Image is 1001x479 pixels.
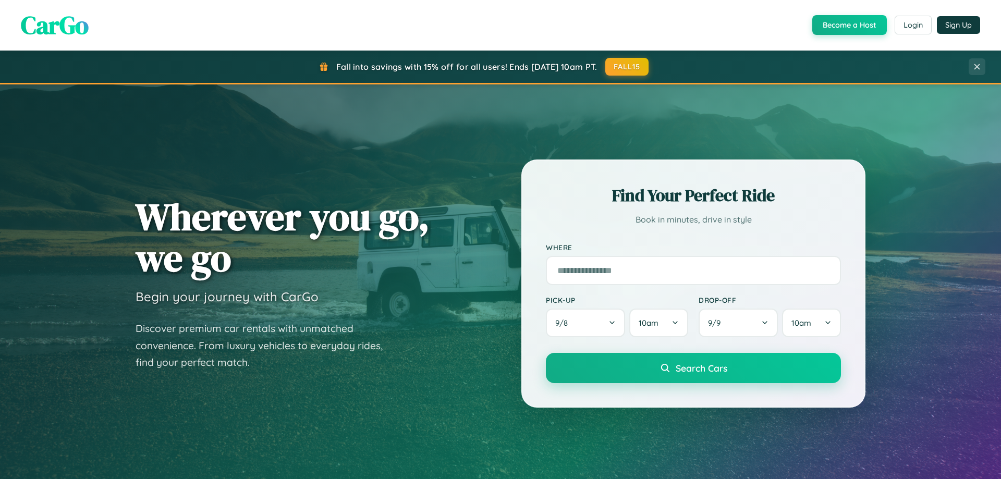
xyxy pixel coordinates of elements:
[708,318,726,328] span: 9 / 9
[639,318,658,328] span: 10am
[555,318,573,328] span: 9 / 8
[136,320,396,371] p: Discover premium car rentals with unmatched convenience. From luxury vehicles to everyday rides, ...
[812,15,887,35] button: Become a Host
[546,353,841,383] button: Search Cars
[937,16,980,34] button: Sign Up
[699,296,841,304] label: Drop-off
[791,318,811,328] span: 10am
[136,196,430,278] h1: Wherever you go, we go
[546,296,688,304] label: Pick-up
[629,309,688,337] button: 10am
[605,58,649,76] button: FALL15
[699,309,778,337] button: 9/9
[546,309,625,337] button: 9/8
[336,62,597,72] span: Fall into savings with 15% off for all users! Ends [DATE] 10am PT.
[895,16,932,34] button: Login
[21,8,89,42] span: CarGo
[782,309,841,337] button: 10am
[676,362,727,374] span: Search Cars
[546,243,841,252] label: Where
[136,289,319,304] h3: Begin your journey with CarGo
[546,212,841,227] p: Book in minutes, drive in style
[546,184,841,207] h2: Find Your Perfect Ride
